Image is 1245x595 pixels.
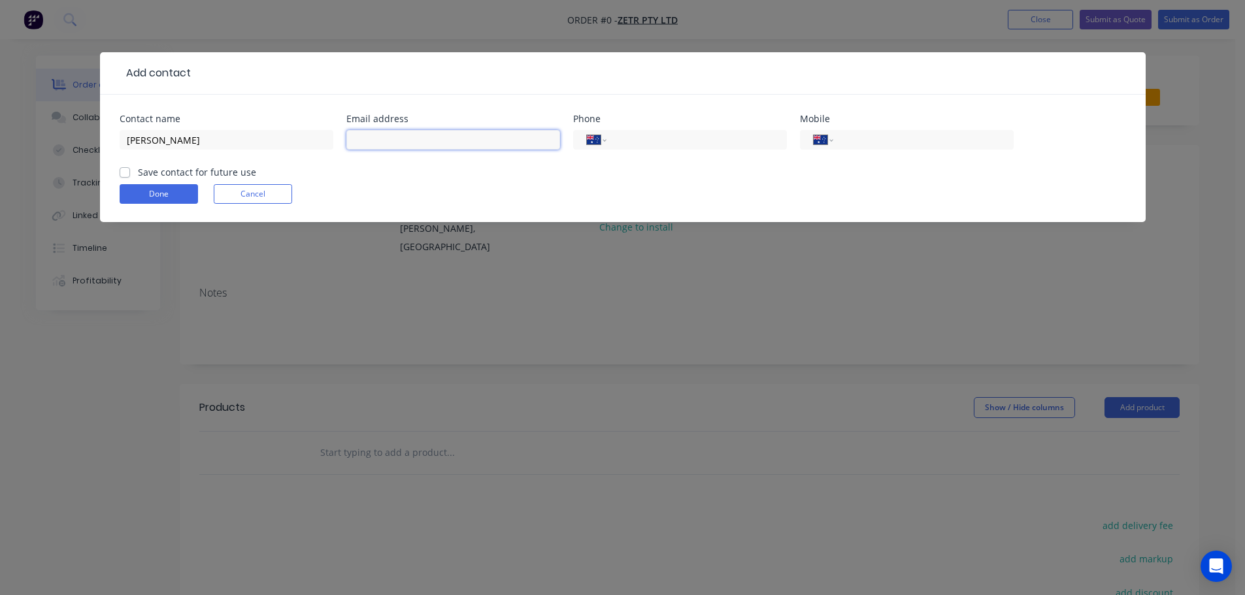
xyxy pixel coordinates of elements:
div: Contact name [120,114,333,123]
div: Open Intercom Messenger [1201,551,1232,582]
button: Done [120,184,198,204]
div: Add contact [120,65,191,81]
label: Save contact for future use [138,165,256,179]
div: Phone [573,114,787,123]
button: Cancel [214,184,292,204]
div: Email address [346,114,560,123]
div: Mobile [800,114,1014,123]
